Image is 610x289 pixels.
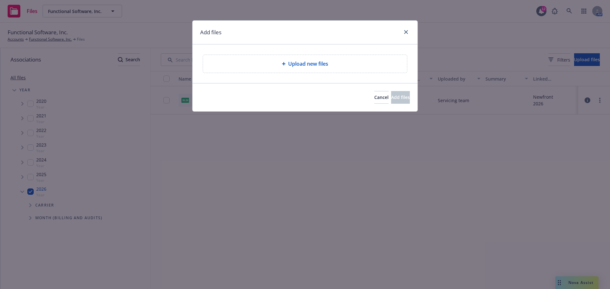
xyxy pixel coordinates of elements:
span: Add files [391,94,410,100]
a: close [402,28,410,36]
span: Cancel [374,94,389,100]
span: Upload new files [288,60,328,68]
button: Cancel [374,91,389,104]
div: Upload new files [203,55,407,73]
h1: Add files [200,28,221,36]
button: Add files [391,91,410,104]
